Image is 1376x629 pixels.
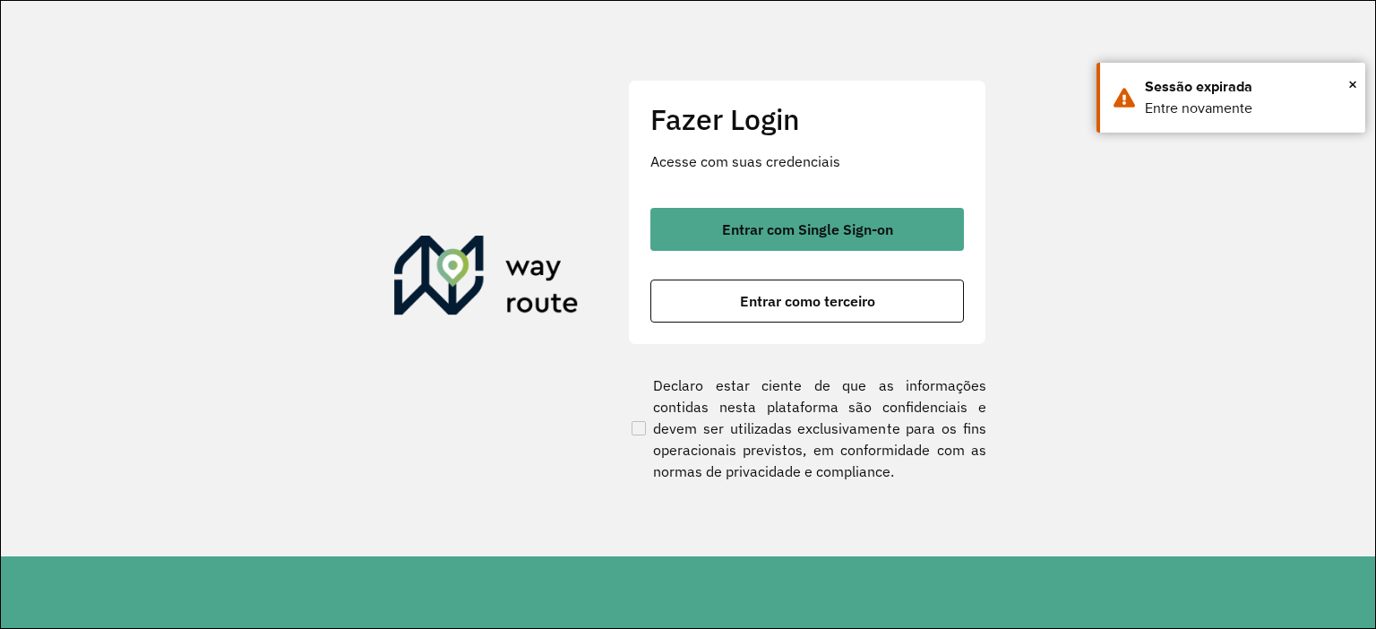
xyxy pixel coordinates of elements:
div: Sessão expirada [1145,76,1352,98]
p: Acesse com suas credenciais [650,151,964,172]
h2: Fazer Login [650,102,964,136]
button: button [650,280,964,323]
img: Roteirizador AmbevTech [394,236,579,322]
div: Entre novamente [1145,98,1352,119]
span: × [1348,71,1357,98]
span: Entrar como terceiro [740,294,875,308]
label: Declaro estar ciente de que as informações contidas nesta plataforma são confidenciais e devem se... [628,375,986,482]
button: Close [1348,71,1357,98]
span: Entrar com Single Sign-on [722,222,893,237]
button: button [650,208,964,251]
